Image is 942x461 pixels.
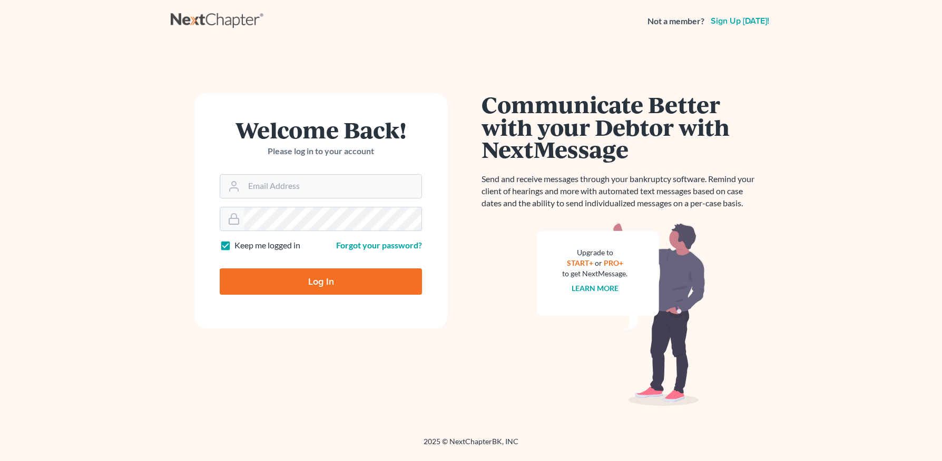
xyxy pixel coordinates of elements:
a: Sign up [DATE]! [709,17,771,25]
p: Please log in to your account [220,145,422,157]
input: Log In [220,268,422,295]
span: or [595,258,602,267]
a: Learn more [572,284,619,293]
div: 2025 © NextChapterBK, INC [171,436,771,455]
a: Forgot your password? [336,240,422,250]
h1: Communicate Better with your Debtor with NextMessage [482,93,761,161]
img: nextmessage_bg-59042aed3d76b12b5cd301f8e5b87938c9018125f34e5fa2b7a6b67550977c72.svg [537,222,705,406]
div: Upgrade to [562,247,627,258]
a: START+ [567,258,593,267]
h1: Welcome Back! [220,118,422,141]
input: Email Address [244,175,421,198]
a: PRO+ [604,258,623,267]
strong: Not a member? [647,15,704,27]
label: Keep me logged in [234,239,300,252]
div: to get NextMessage. [562,268,627,279]
p: Send and receive messages through your bankruptcy software. Remind your client of hearings and mo... [482,173,761,209]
